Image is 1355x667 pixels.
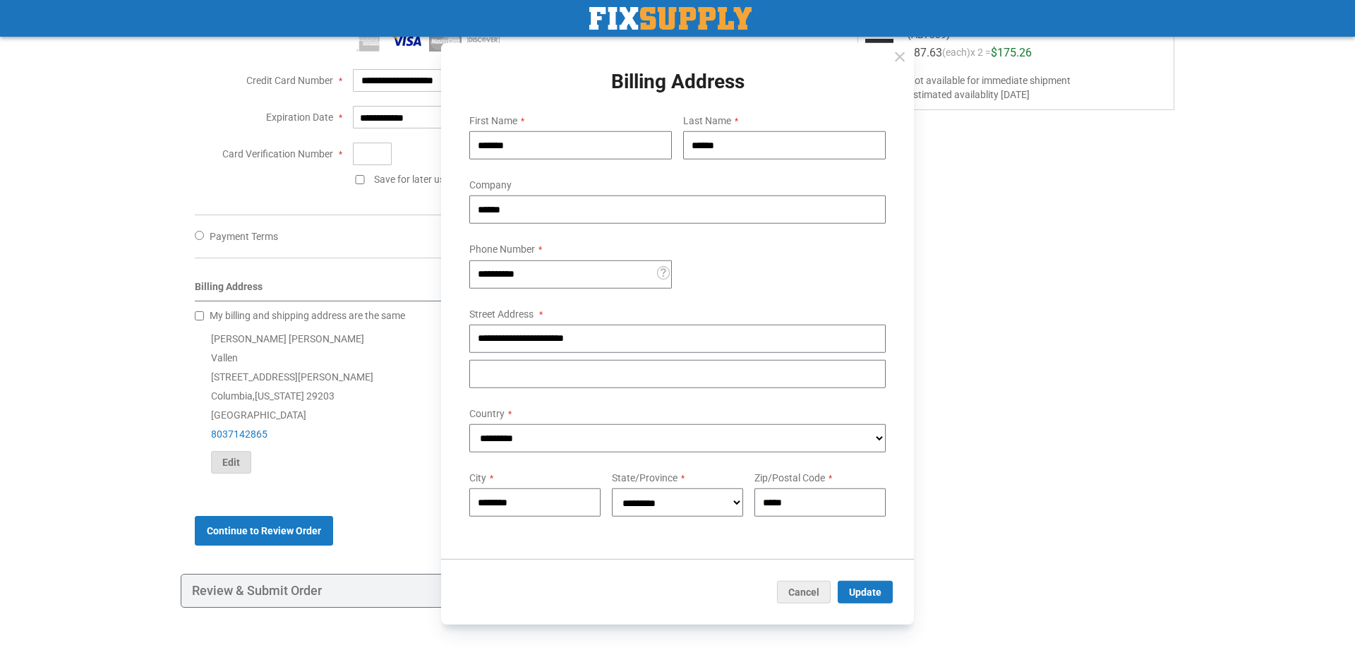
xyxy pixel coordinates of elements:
h1: Billing Address [458,71,897,92]
div: Billing Address [195,280,808,301]
span: Cancel [788,587,819,598]
span: $87.63 [908,46,942,59]
span: Update [849,587,881,598]
button: Continue to Review Order [195,516,333,546]
a: 8037142865 [211,428,267,440]
span: Zip/Postal Code [754,472,825,483]
span: [US_STATE] [255,390,304,402]
img: Buna-N Rubber Strip - 40A - 1/2" Thick x 6" Wide x 5 ft. Long [865,39,893,67]
img: Discover [467,30,500,52]
img: American Express [353,30,385,52]
span: Country [469,407,505,419]
div: [PERSON_NAME] [PERSON_NAME] Vallen [STREET_ADDRESS][PERSON_NAME] Columbia , 29203 [GEOGRAPHIC_DATA] [195,330,808,474]
span: Continue to Review Order [207,525,321,536]
span: Edit [222,457,240,468]
img: MasterCard [429,30,462,52]
span: x 2 = [970,47,991,64]
span: Credit Card Number [246,75,333,86]
a: store logo [589,7,752,30]
span: Estimated availablity [DATE] [908,88,1162,102]
span: My billing and shipping address are the same [210,310,405,321]
span: State/Province [612,472,677,483]
span: Last Name [683,115,731,126]
span: Phone Number [469,244,535,255]
span: Expiration Date [266,112,333,123]
span: $175.26 [991,46,1032,59]
span: Company [469,179,512,191]
img: Fix Industrial Supply [589,7,752,30]
span: First Name [469,115,517,126]
span: Street Address [469,308,534,319]
span: (each) [942,47,970,64]
span: City [469,472,486,483]
span: Save for later use. [374,174,452,185]
button: Cancel [777,581,831,603]
span: Payment Terms [210,231,278,242]
span: Not available for immediate shipment [908,73,1162,88]
img: Visa [391,30,423,52]
button: Edit [211,451,251,474]
span: Card Verification Number [222,148,333,160]
div: Review & Submit Order [181,574,822,608]
button: Update [838,581,893,603]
